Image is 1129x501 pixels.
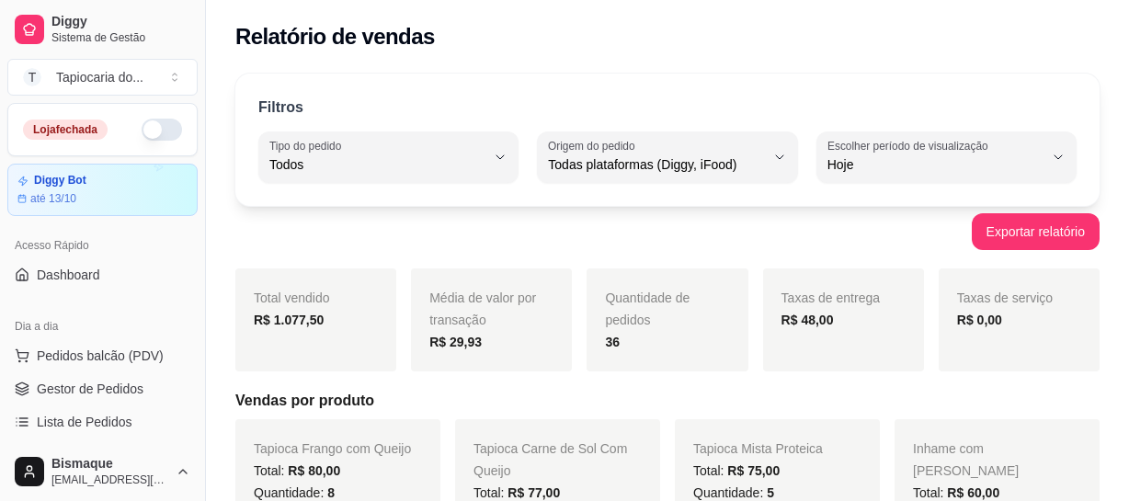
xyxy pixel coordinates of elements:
span: Tapioca Frango com Queijo [254,441,411,456]
span: Inhame com [PERSON_NAME] [913,441,1019,478]
span: R$ 77,00 [507,485,560,500]
p: Filtros [258,97,303,119]
a: Diggy Botaté 13/10 [7,164,198,216]
span: R$ 60,00 [947,485,999,500]
div: Acesso Rápido [7,231,198,260]
div: Tapiocaria do ... [56,68,143,86]
a: Dashboard [7,260,198,290]
span: [EMAIL_ADDRESS][DOMAIN_NAME] [51,473,168,487]
span: Tapioca Carne de Sol Com Queijo [473,441,627,478]
span: Sistema de Gestão [51,30,190,45]
a: Gestor de Pedidos [7,374,198,404]
span: Total vendido [254,290,330,305]
span: Taxas de serviço [957,290,1053,305]
span: Total: [473,485,560,500]
a: Lista de Pedidos [7,407,198,437]
span: Média de valor por transação [429,290,536,327]
button: Pedidos balcão (PDV) [7,341,198,370]
span: Todos [269,155,485,174]
label: Tipo do pedido [269,138,348,154]
span: 5 [767,485,774,500]
h2: Relatório de vendas [235,22,435,51]
span: Hoje [827,155,1043,174]
span: Dashboard [37,266,100,284]
span: R$ 75,00 [727,463,780,478]
span: Tapioca Mista Proteica [693,441,823,456]
button: Origem do pedidoTodas plataformas (Diggy, iFood) [537,131,797,183]
span: 8 [327,485,335,500]
span: Quantidade de pedidos [605,290,690,327]
button: Bismaque[EMAIL_ADDRESS][DOMAIN_NAME] [7,450,198,494]
div: Dia a dia [7,312,198,341]
span: Todas plataformas (Diggy, iFood) [548,155,764,174]
span: Total: [913,485,999,500]
button: Select a team [7,59,198,96]
span: Bismaque [51,456,168,473]
span: Total: [693,463,780,478]
h5: Vendas por produto [235,390,1100,412]
button: Escolher período de visualizaçãoHoje [816,131,1077,183]
span: Pedidos balcão (PDV) [37,347,164,365]
span: T [23,68,41,86]
span: Total: [254,463,340,478]
span: Quantidade: [693,485,774,500]
button: Exportar relatório [972,213,1100,250]
span: R$ 80,00 [288,463,340,478]
strong: R$ 48,00 [781,313,834,327]
div: Loja fechada [23,120,108,140]
a: Salão / Mesas [7,440,198,470]
strong: R$ 29,93 [429,335,482,349]
a: DiggySistema de Gestão [7,7,198,51]
label: Escolher período de visualização [827,138,994,154]
span: Gestor de Pedidos [37,380,143,398]
strong: R$ 1.077,50 [254,313,324,327]
strong: R$ 0,00 [957,313,1002,327]
span: Quantidade: [254,485,335,500]
span: Taxas de entrega [781,290,880,305]
label: Origem do pedido [548,138,641,154]
article: até 13/10 [30,191,76,206]
strong: 36 [605,335,620,349]
button: Tipo do pedidoTodos [258,131,519,183]
span: Diggy [51,14,190,30]
article: Diggy Bot [34,174,86,188]
button: Alterar Status [142,119,182,141]
span: Lista de Pedidos [37,413,132,431]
